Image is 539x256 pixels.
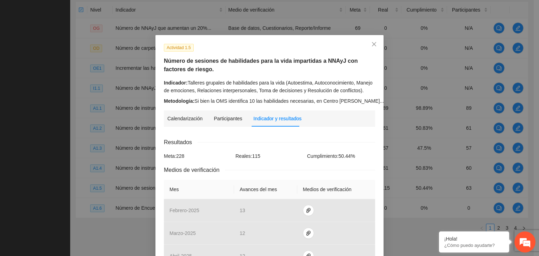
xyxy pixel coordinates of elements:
div: Chatee con nosotros ahora [36,36,118,45]
span: paper-clip [303,230,314,236]
span: 13 [240,208,245,213]
strong: Indicador: [164,80,188,86]
span: febrero - 2025 [169,208,199,213]
button: paper-clip [303,205,314,216]
button: paper-clip [303,228,314,239]
div: Calendarización [167,115,202,122]
h5: Número de sesiones de habilidades para la vida impartidas a NNAyJ con factores de riesgo. [164,57,375,74]
div: Talleres grupales de habilidades para la vida (Autoestima, Autoconocimiento, Manejo de emociones,... [164,79,375,94]
div: Meta: 228 [162,152,234,160]
span: Medios de verificación [164,166,225,174]
textarea: Escriba su mensaje y pulse “Intro” [4,177,134,201]
th: Medios de verificación [297,180,375,199]
div: Participantes [214,115,242,122]
div: Cumplimiento: 50.44 % [305,152,377,160]
span: Reales: 115 [235,153,260,159]
span: marzo - 2025 [169,230,196,236]
div: Si bien la OMS identifica 10 las habilidades necesarias, en Centro [PERSON_NAME] [164,97,375,105]
span: Resultados [164,138,198,147]
th: Avances del mes [234,180,297,199]
span: close [371,41,377,47]
span: Actividad 1.5 [164,44,194,52]
div: Minimizar ventana de chat en vivo [115,4,132,20]
span: Estamos en línea. [41,86,97,157]
span: 12 [240,230,245,236]
th: Mes [164,180,234,199]
button: Close [365,35,384,54]
span: ... [380,98,384,104]
span: paper-clip [303,208,314,213]
div: ¡Hola! [444,236,504,242]
div: Indicador y resultados [253,115,301,122]
strong: Metodología: [164,98,194,104]
p: ¿Cómo puedo ayudarte? [444,243,504,248]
